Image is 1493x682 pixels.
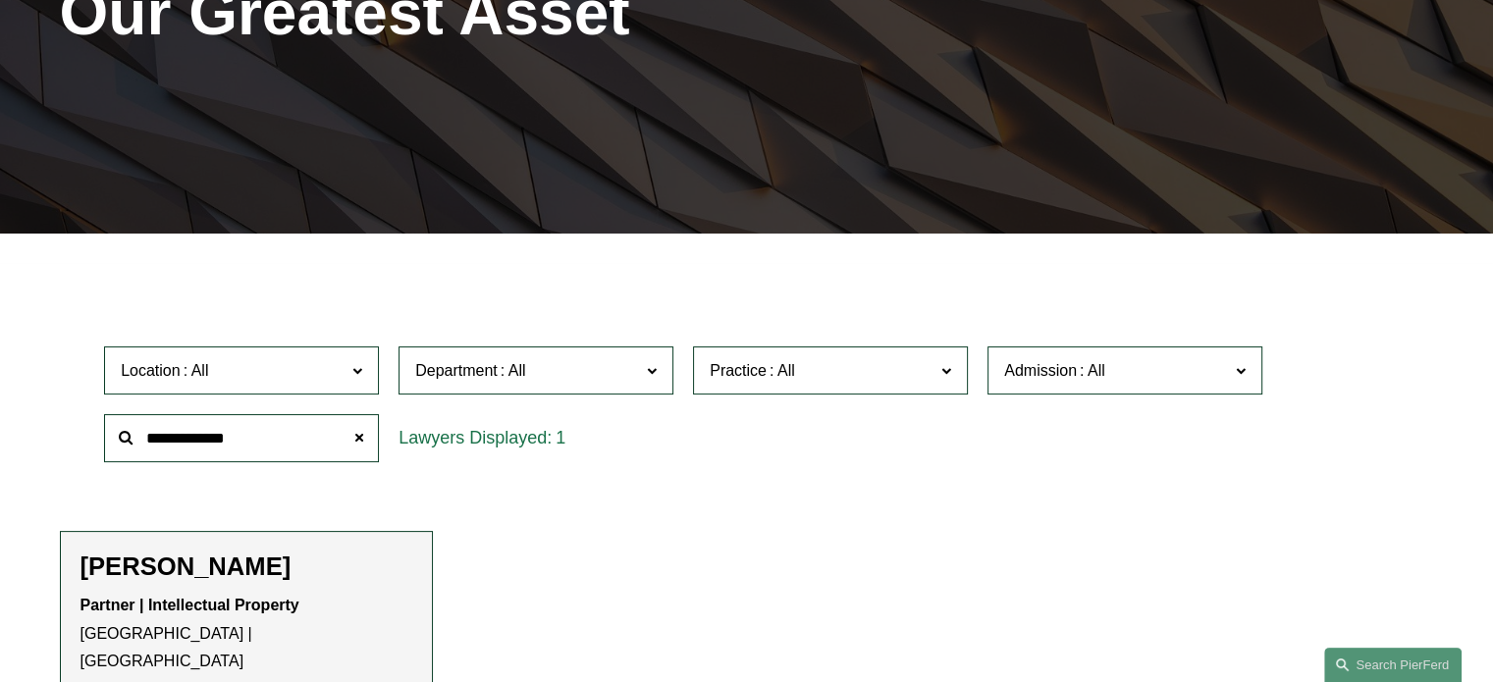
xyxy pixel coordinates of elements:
[80,592,412,676] p: [GEOGRAPHIC_DATA] | [GEOGRAPHIC_DATA]
[80,551,412,582] h2: [PERSON_NAME]
[80,597,299,613] strong: Partner | Intellectual Property
[710,362,767,379] span: Practice
[415,362,498,379] span: Department
[1324,648,1462,682] a: Search this site
[1004,362,1077,379] span: Admission
[121,362,181,379] span: Location
[556,428,565,447] span: 1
